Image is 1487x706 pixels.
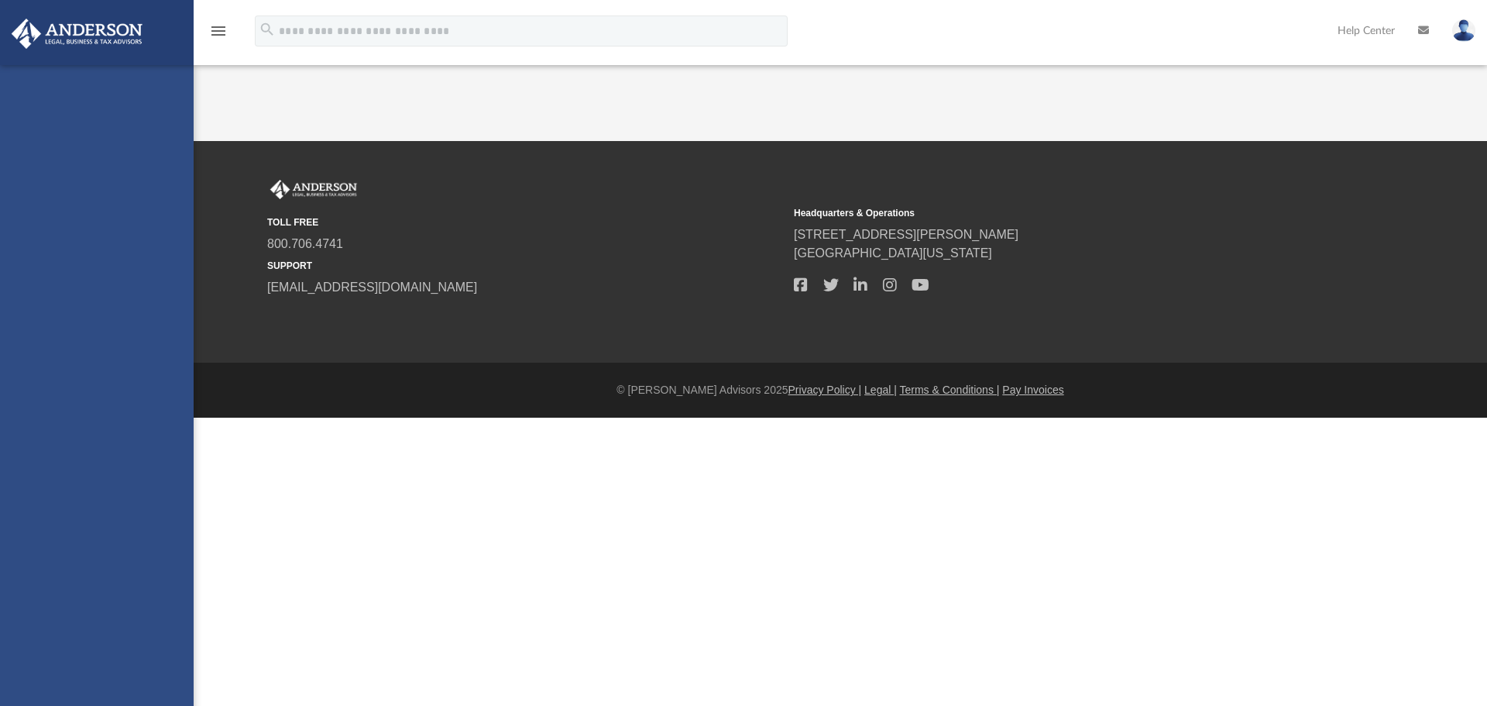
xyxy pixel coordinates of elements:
i: menu [209,22,228,40]
small: Headquarters & Operations [794,206,1310,220]
a: [STREET_ADDRESS][PERSON_NAME] [794,228,1018,241]
small: SUPPORT [267,259,783,273]
a: 800.706.4741 [267,237,343,250]
a: Pay Invoices [1002,384,1063,396]
a: Legal | [864,384,897,396]
a: [GEOGRAPHIC_DATA][US_STATE] [794,246,992,260]
a: Terms & Conditions | [900,384,1000,396]
img: User Pic [1452,19,1475,42]
a: Privacy Policy | [788,384,862,396]
a: [EMAIL_ADDRESS][DOMAIN_NAME] [267,281,477,294]
i: search [259,21,276,38]
div: © [PERSON_NAME] Advisors 2025 [194,382,1487,398]
img: Anderson Advisors Platinum Portal [267,180,360,200]
a: menu [209,29,228,40]
img: Anderson Advisors Platinum Portal [7,19,147,49]
small: TOLL FREE [267,215,783,229]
